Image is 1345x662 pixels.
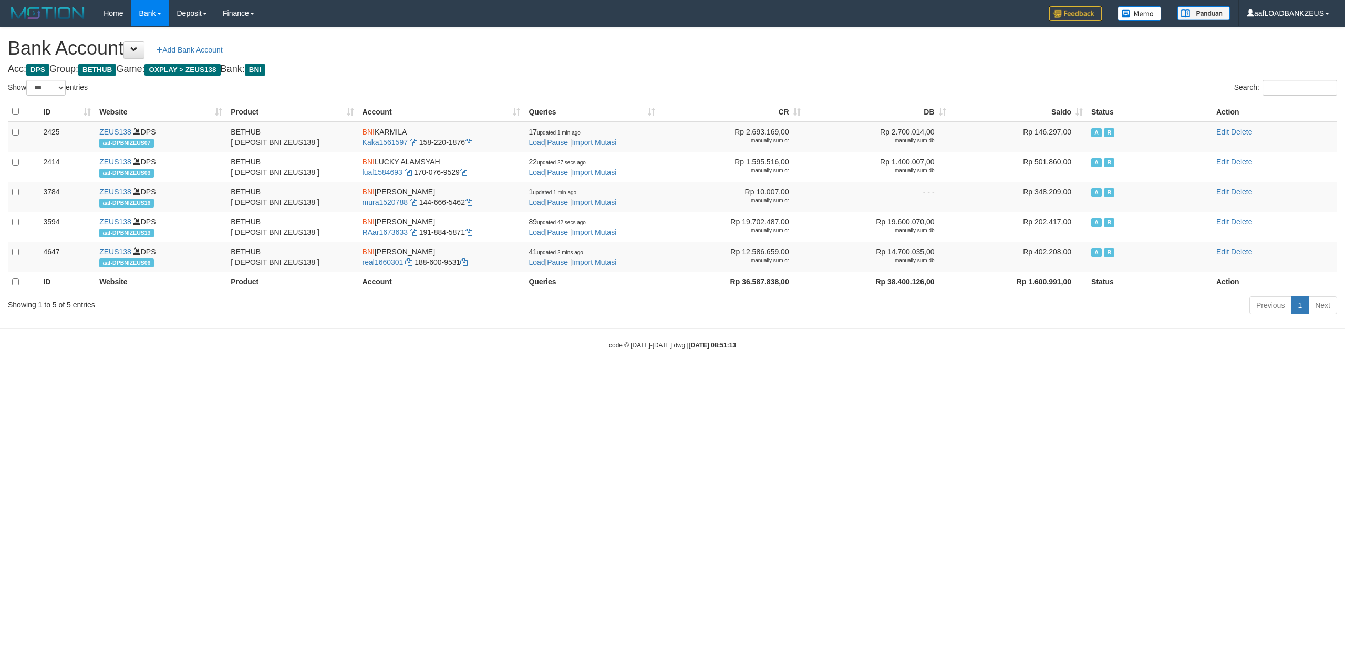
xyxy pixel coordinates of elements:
[805,212,950,242] td: Rp 19.600.070,00
[358,272,525,292] th: Account
[465,138,472,147] a: Copy 1582201876 to clipboard
[1231,188,1252,196] a: Delete
[358,122,525,152] td: KARMILA 158-220-1876
[664,257,789,264] div: manually sum cr
[99,169,154,178] span: aaf-DPBNIZEUS03
[465,228,472,236] a: Copy 1918845871 to clipboard
[950,182,1087,212] td: Rp 348.209,00
[950,242,1087,272] td: Rp 402.208,00
[533,190,576,195] span: updated 1 min ago
[99,188,131,196] a: ZEUS138
[529,218,616,236] span: | |
[226,212,358,242] td: BETHUB [ DEPOSIT BNI ZEUS138 ]
[8,80,88,96] label: Show entries
[95,122,226,152] td: DPS
[529,138,545,147] a: Load
[39,101,95,122] th: ID: activate to sort column ascending
[529,158,616,177] span: | |
[1249,296,1291,314] a: Previous
[537,160,586,165] span: updated 27 secs ago
[358,101,525,122] th: Account: activate to sort column ascending
[529,128,616,147] span: | |
[358,242,525,272] td: [PERSON_NAME] 188-600-9531
[99,258,154,267] span: aaf-DPBNIZEUS06
[529,247,583,256] span: 41
[26,64,49,76] span: DPS
[805,122,950,152] td: Rp 2.700.014,00
[529,228,545,236] a: Load
[8,5,88,21] img: MOTION_logo.png
[572,258,616,266] a: Import Mutasi
[99,139,154,148] span: aaf-DPBNIZEUS07
[363,168,402,177] a: lual1584693
[529,198,545,206] a: Load
[547,168,568,177] a: Pause
[358,182,525,212] td: [PERSON_NAME] 144-666-5462
[363,198,408,206] a: mura1520788
[529,218,585,226] span: 89
[78,64,116,76] span: BETHUB
[664,137,789,144] div: manually sum cr
[659,182,805,212] td: Rp 10.007,00
[358,212,525,242] td: [PERSON_NAME] 191-884-5871
[1216,158,1229,166] a: Edit
[1216,218,1229,226] a: Edit
[150,41,229,59] a: Add Bank Account
[572,198,616,206] a: Import Mutasi
[1263,80,1337,96] input: Search:
[226,182,358,212] td: BETHUB [ DEPOSIT BNI ZEUS138 ]
[1231,247,1252,256] a: Delete
[1231,158,1252,166] a: Delete
[99,128,131,136] a: ZEUS138
[1087,272,1212,292] th: Status
[1231,218,1252,226] a: Delete
[805,272,950,292] th: Rp 38.400.126,00
[245,64,265,76] span: BNI
[805,242,950,272] td: Rp 14.700.035,00
[39,212,95,242] td: 3594
[950,122,1087,152] td: Rp 146.297,00
[410,138,417,147] a: Copy Kaka1561597 to clipboard
[95,242,226,272] td: DPS
[809,137,935,144] div: manually sum db
[529,258,545,266] a: Load
[689,342,736,349] strong: [DATE] 08:51:13
[537,130,581,136] span: updated 1 min ago
[226,101,358,122] th: Product: activate to sort column ascending
[659,272,805,292] th: Rp 36.587.838,00
[99,229,154,237] span: aaf-DPBNIZEUS13
[465,198,472,206] a: Copy 1446665462 to clipboard
[1212,101,1337,122] th: Action
[664,227,789,234] div: manually sum cr
[1091,248,1102,257] span: Active
[460,258,468,266] a: Copy 1886009531 to clipboard
[809,257,935,264] div: manually sum db
[547,258,568,266] a: Pause
[39,242,95,272] td: 4647
[39,152,95,182] td: 2414
[664,167,789,174] div: manually sum cr
[572,138,616,147] a: Import Mutasi
[8,38,1337,59] h1: Bank Account
[805,101,950,122] th: DB: activate to sort column ascending
[1049,6,1102,21] img: Feedback.jpg
[363,188,375,196] span: BNI
[537,220,586,225] span: updated 42 secs ago
[1104,128,1114,137] span: Running
[1091,188,1102,197] span: Active
[95,272,226,292] th: Website
[363,258,403,266] a: real1660301
[1118,6,1162,21] img: Button%20Memo.svg
[524,101,659,122] th: Queries: activate to sort column ascending
[529,188,576,196] span: 1
[664,197,789,204] div: manually sum cr
[99,199,154,208] span: aaf-DPBNIZEUS16
[8,64,1337,75] h4: Acc: Group: Game: Bank:
[529,247,616,266] span: | |
[144,64,220,76] span: OXPLAY > ZEUS138
[1091,158,1102,167] span: Active
[8,295,553,310] div: Showing 1 to 5 of 5 entries
[1234,80,1337,96] label: Search:
[363,247,375,256] span: BNI
[39,182,95,212] td: 3784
